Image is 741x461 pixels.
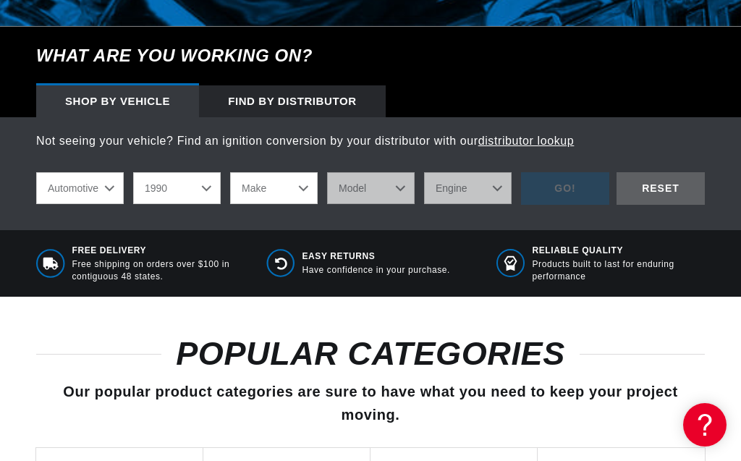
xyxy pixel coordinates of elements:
div: Find by Distributor [199,85,386,117]
div: Shop by vehicle [36,85,199,117]
p: Not seeing your vehicle? Find an ignition conversion by your distributor with our [36,132,705,151]
select: Model [327,172,415,204]
span: Our popular product categories are sure to have what you need to keep your project moving. [63,384,677,423]
p: Free shipping on orders over $100 in contiguous 48 states. [72,258,245,283]
span: RELIABLE QUALITY [532,245,704,257]
select: Ride Type [36,172,124,204]
select: Engine [424,172,512,204]
a: distributor lookup [478,135,575,147]
p: Products built to last for enduring performance [532,258,704,283]
h2: POPULAR CATEGORIES [36,340,705,368]
span: Free Delivery [72,245,245,257]
p: Have confidence in your purchase. [302,264,450,276]
select: Make [230,172,318,204]
select: Year [133,172,221,204]
div: RESET [617,172,705,205]
span: Easy Returns [302,250,450,263]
